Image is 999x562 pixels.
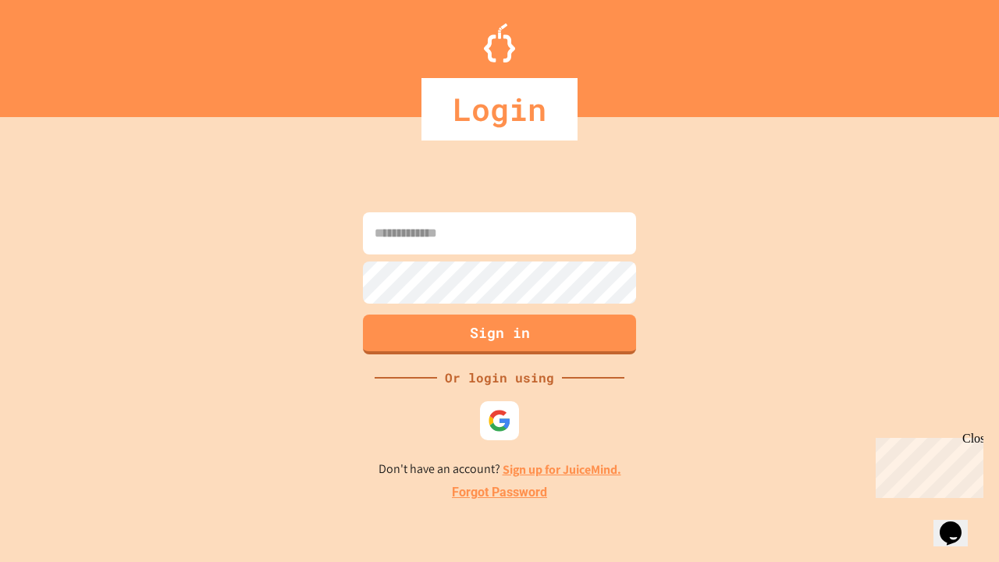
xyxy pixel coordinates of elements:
iframe: chat widget [933,500,983,546]
div: Chat with us now!Close [6,6,108,99]
a: Forgot Password [452,483,547,502]
button: Sign in [363,315,636,354]
img: google-icon.svg [488,409,511,432]
img: Logo.svg [484,23,515,62]
div: Login [421,78,578,140]
a: Sign up for JuiceMind. [503,461,621,478]
iframe: chat widget [869,432,983,498]
p: Don't have an account? [379,460,621,479]
div: Or login using [437,368,562,387]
